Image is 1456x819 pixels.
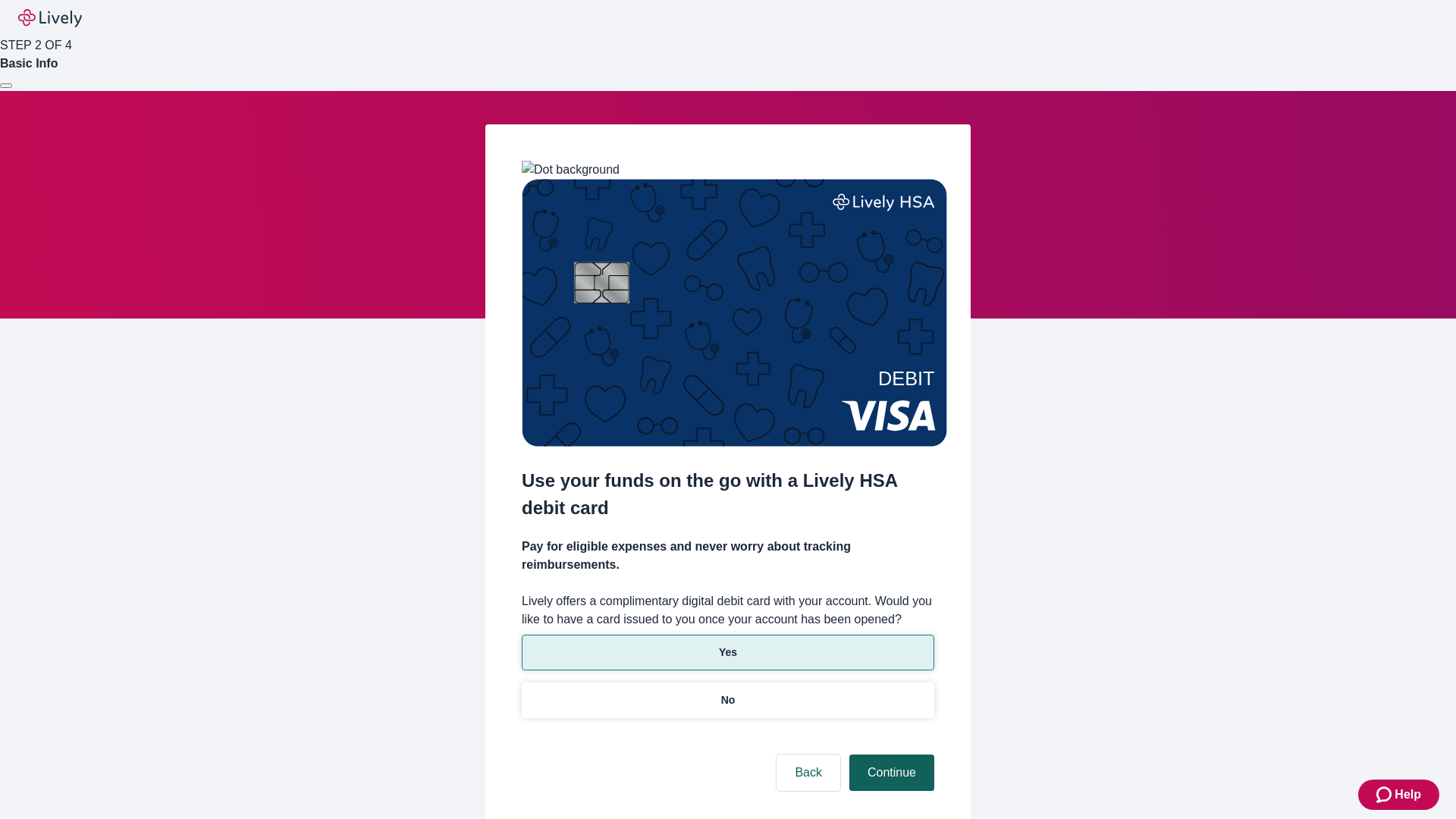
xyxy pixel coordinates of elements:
[522,179,947,447] img: Debit card
[777,755,840,791] button: Back
[1358,780,1439,810] button: Zendesk support iconHelp
[522,161,620,179] img: Dot background
[721,692,736,708] p: No
[849,755,934,791] button: Continue
[522,467,934,522] h2: Use your funds on the go with a Lively HSA debit card
[1395,786,1421,804] span: Help
[522,635,934,670] button: Yes
[522,538,934,574] h4: Pay for eligible expenses and never worry about tracking reimbursements.
[719,645,737,661] p: Yes
[1376,786,1395,804] svg: Zendesk support icon
[18,9,82,27] img: Lively
[522,682,934,718] button: No
[522,592,934,629] label: Lively offers a complimentary digital debit card with your account. Would you like to have a card...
